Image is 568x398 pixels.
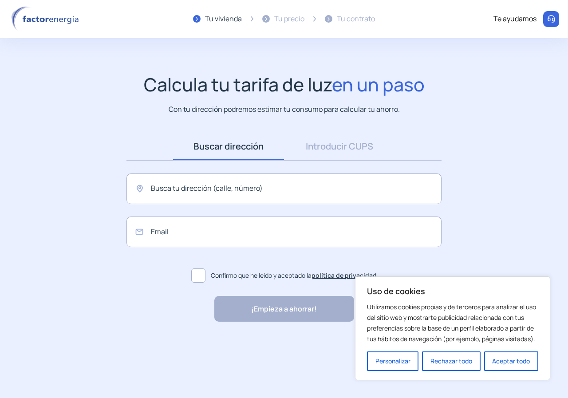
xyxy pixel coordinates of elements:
[144,74,425,95] h1: Calcula tu tarifa de luz
[493,13,536,25] div: Te ayudamos
[9,6,84,32] img: logo factor
[173,133,284,160] a: Buscar dirección
[211,271,377,280] span: Confirmo que he leído y aceptado la
[312,271,377,280] a: política de privacidad
[205,13,242,25] div: Tu vivienda
[332,72,425,97] span: en un paso
[367,302,538,344] p: Utilizamos cookies propias y de terceros para analizar el uso del sitio web y mostrarte publicida...
[337,13,375,25] div: Tu contrato
[284,133,395,160] a: Introducir CUPS
[422,351,480,371] button: Rechazar todo
[169,104,400,115] p: Con tu dirección podremos estimar tu consumo para calcular tu ahorro.
[367,351,418,371] button: Personalizar
[484,351,538,371] button: Aceptar todo
[274,13,304,25] div: Tu precio
[367,286,538,296] p: Uso de cookies
[355,276,550,380] div: Uso de cookies
[547,15,556,24] img: llamar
